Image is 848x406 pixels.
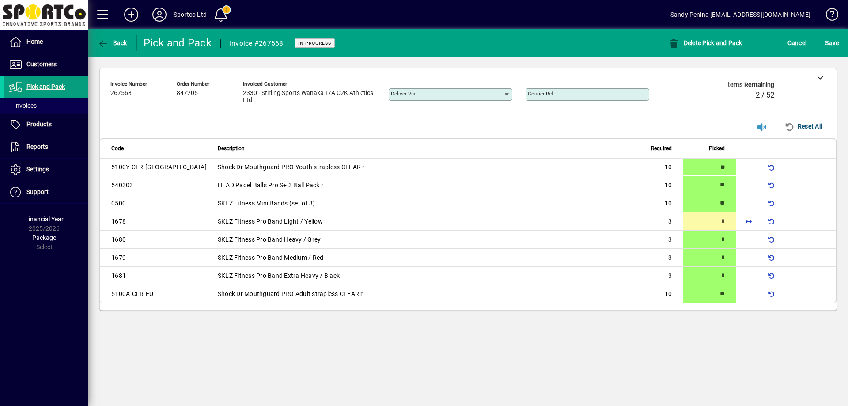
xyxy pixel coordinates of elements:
[111,144,124,153] span: Code
[787,36,807,50] span: Cancel
[212,231,630,249] td: SKLZ Fitness Pro Band Heavy / Grey
[230,36,284,50] div: Invoice #267568
[26,83,65,90] span: Pick and Pack
[145,7,174,23] button: Profile
[212,267,630,285] td: SKLZ Fitness Pro Band Extra Heavy / Black
[4,53,88,76] a: Customers
[4,114,88,136] a: Products
[100,159,212,176] td: 5100Y-CLR-[GEOGRAPHIC_DATA]
[26,61,57,68] span: Customers
[630,267,683,285] td: 3
[25,216,64,223] span: Financial Year
[98,39,127,46] span: Back
[709,144,725,153] span: Picked
[100,231,212,249] td: 1680
[110,90,132,97] span: 267568
[630,159,683,176] td: 10
[4,31,88,53] a: Home
[756,91,774,99] span: 2 / 52
[26,121,52,128] span: Products
[785,35,809,51] button: Cancel
[32,234,56,241] span: Package
[781,119,825,135] button: Reset All
[823,35,841,51] button: Save
[4,98,88,113] a: Invoices
[630,194,683,212] td: 10
[88,35,137,51] app-page-header-button: Back
[100,249,212,267] td: 1679
[630,249,683,267] td: 3
[26,188,49,195] span: Support
[100,212,212,231] td: 1678
[117,7,145,23] button: Add
[177,90,198,97] span: 847205
[212,285,630,303] td: Shock Dr Mouthguard PRO Adult strapless CLEAR r
[819,2,837,30] a: Knowledge Base
[100,194,212,212] td: 0500
[391,91,415,97] mat-label: Deliver via
[144,36,212,50] div: Pick and Pack
[668,39,742,46] span: Delete Pick and Pack
[298,40,331,46] span: In Progress
[243,90,375,104] span: 2330 - Stirling Sports Wanaka T/A C2K Athletics Ltd
[212,194,630,212] td: SKLZ Fitness Mini Bands (set of 3)
[784,120,822,134] span: Reset All
[9,102,37,109] span: Invoices
[174,8,207,22] div: Sportco Ltd
[26,166,49,173] span: Settings
[666,35,745,51] button: Delete Pick and Pack
[825,39,829,46] span: S
[100,267,212,285] td: 1681
[212,159,630,176] td: Shock Dr Mouthguard PRO Youth strapless CLEAR r
[4,159,88,181] a: Settings
[630,212,683,231] td: 3
[26,38,43,45] span: Home
[630,231,683,249] td: 3
[100,285,212,303] td: 5100A-CLR-EU
[212,249,630,267] td: SKLZ Fitness Pro Band Medium / Red
[218,144,245,153] span: Description
[95,35,129,51] button: Back
[212,176,630,194] td: HEAD Padel Balls Pro S+ 3 Ball Pack r
[4,136,88,158] a: Reports
[630,285,683,303] td: 10
[825,36,839,50] span: ave
[212,212,630,231] td: SKLZ Fitness Pro Band Light / Yellow
[4,181,88,203] a: Support
[670,8,810,22] div: Sandy Penina [EMAIL_ADDRESS][DOMAIN_NAME]
[630,176,683,194] td: 10
[651,144,672,153] span: Required
[100,176,212,194] td: 540303
[528,91,553,97] mat-label: Courier Ref
[26,143,48,150] span: Reports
